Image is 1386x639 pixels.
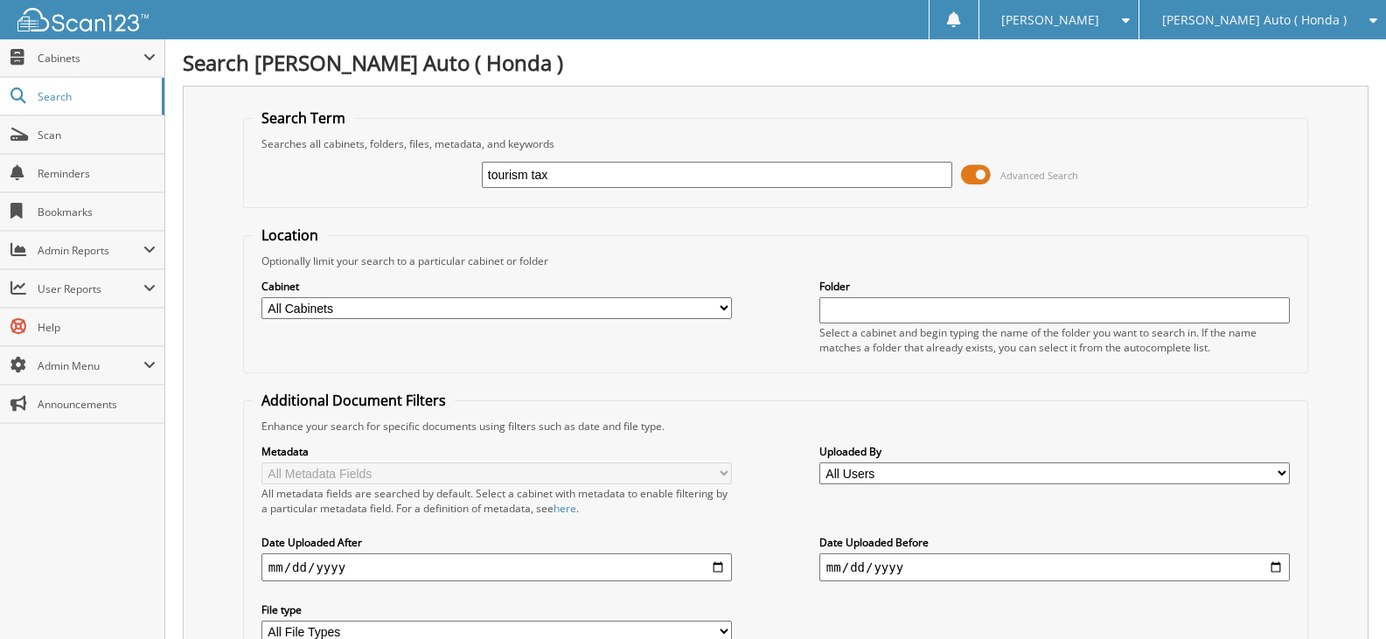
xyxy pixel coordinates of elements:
div: Select a cabinet and begin typing the name of the folder you want to search in. If the name match... [819,325,1290,355]
span: [PERSON_NAME] Auto ( Honda ) [1162,15,1347,25]
label: Folder [819,279,1290,294]
iframe: Chat Widget [1299,555,1386,639]
label: Metadata [261,444,732,459]
div: Optionally limit your search to a particular cabinet or folder [253,254,1299,268]
label: Date Uploaded Before [819,535,1290,550]
img: scan123-logo-white.svg [17,8,149,31]
label: File type [261,602,732,617]
div: Enhance your search for specific documents using filters such as date and file type. [253,419,1299,434]
h1: Search [PERSON_NAME] Auto ( Honda ) [183,48,1369,77]
span: Bookmarks [38,205,156,219]
label: Cabinet [261,279,732,294]
span: Scan [38,128,156,142]
input: start [261,553,732,581]
legend: Additional Document Filters [253,391,455,410]
span: Cabinets [38,51,143,66]
div: Searches all cabinets, folders, files, metadata, and keywords [253,136,1299,151]
span: User Reports [38,281,143,296]
legend: Location [253,226,327,245]
span: Search [38,89,153,104]
legend: Search Term [253,108,354,128]
span: Admin Reports [38,243,143,258]
div: All metadata fields are searched by default. Select a cabinet with metadata to enable filtering b... [261,486,732,516]
a: here [554,501,576,516]
span: Admin Menu [38,358,143,373]
span: Help [38,320,156,335]
input: end [819,553,1290,581]
label: Date Uploaded After [261,535,732,550]
span: Announcements [38,397,156,412]
label: Uploaded By [819,444,1290,459]
span: [PERSON_NAME] [1001,15,1099,25]
span: Advanced Search [1000,169,1078,182]
span: Reminders [38,166,156,181]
